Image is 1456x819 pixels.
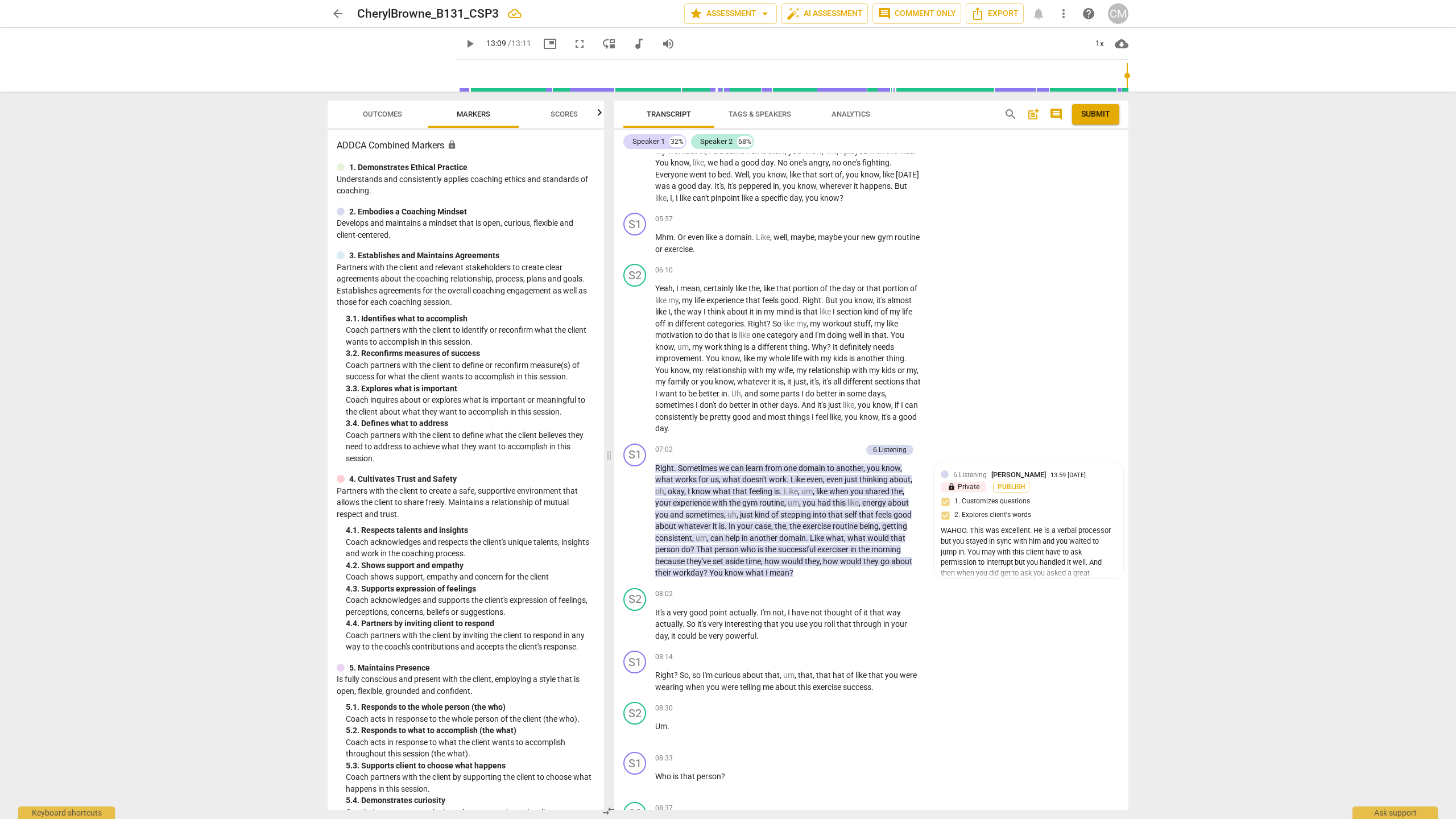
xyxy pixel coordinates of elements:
[891,330,904,340] span: You
[799,296,803,305] span: .
[689,158,693,167] span: ,
[755,193,761,202] span: a
[669,136,685,147] div: 32%
[678,181,698,191] span: good
[876,296,887,305] span: it's
[821,296,825,305] span: .
[655,147,668,156] span: my
[689,7,772,20] span: Assessment
[675,319,707,328] span: different
[1027,107,1040,121] span: post_add
[655,266,673,275] span: 06:10
[667,319,675,328] span: in
[1108,3,1128,24] div: CM
[655,296,668,305] span: Filler word
[789,170,803,179] span: like
[883,170,896,179] span: like
[751,342,758,351] span: a
[895,233,920,242] span: routine
[789,193,802,202] span: day
[694,296,706,305] span: life
[758,7,772,20] span: arrow_drop_down
[874,319,887,328] span: my
[655,342,674,351] span: know
[800,330,815,340] span: and
[752,233,756,242] span: .
[692,342,705,351] span: my
[1003,482,1020,492] span: Publish
[698,181,710,191] span: day
[796,307,803,316] span: is
[832,158,843,167] span: no
[808,342,812,351] span: .
[704,330,715,340] span: do
[872,330,887,340] span: that
[655,181,672,191] span: was
[689,342,692,351] span: ,
[738,181,773,191] span: peppered
[337,139,595,152] h3: ADDCA Combined Markers
[569,34,590,54] button: Fullscreen
[676,284,680,293] span: I
[803,307,820,316] span: that
[797,181,816,191] span: know
[891,181,895,191] span: .
[725,147,746,156] span: some
[731,170,735,179] span: .
[748,319,767,328] span: Right
[832,110,870,118] span: Analytics
[655,319,667,328] span: off
[628,34,649,54] button: Switch to audio player
[878,7,891,20] span: comment
[762,296,780,305] span: feels
[854,319,871,328] span: stuff
[835,170,842,179] span: of
[331,7,345,20] span: arrow_back
[673,284,676,293] span: ,
[895,181,907,191] span: But
[508,39,531,48] span: / 13:11
[700,284,704,293] span: ,
[1352,806,1438,819] div: Ask support
[623,213,646,235] div: Change speaker
[337,173,595,197] p: Understands and consistently applies coaching ethics and standards of coaching.
[861,170,879,179] span: know
[879,170,883,179] span: ,
[793,284,820,293] span: portion
[913,147,916,156] span: .
[767,330,800,340] span: category
[833,342,839,351] span: It
[846,170,861,179] span: you
[737,136,752,147] div: 68%
[750,307,756,316] span: it
[668,296,679,305] span: Filler word
[713,147,725,156] span: did
[709,170,718,179] span: to
[688,233,706,242] span: even
[671,307,674,316] span: ,
[602,804,615,818] span: compare_arrows
[682,296,694,305] span: my
[599,34,619,54] button: View player as separate pane
[457,110,490,118] span: Markers
[781,3,868,24] button: AI Assessment
[658,34,679,54] button: Volume
[719,158,735,167] span: had
[673,233,677,242] span: .
[727,307,750,316] span: about
[791,233,814,242] span: maybe
[820,284,829,293] span: of
[715,330,731,340] span: that
[887,330,891,340] span: .
[873,296,876,305] span: ,
[337,217,595,241] p: Develops and maintains a mindset that is open, curious, flexible and client-centered.
[849,330,864,340] span: well
[710,181,714,191] span: .
[724,342,744,351] span: thing
[647,110,691,118] span: Transcript
[820,307,833,316] span: Filler word
[866,284,883,293] span: that
[786,170,789,179] span: ,
[812,342,827,351] span: Why
[676,193,680,202] span: I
